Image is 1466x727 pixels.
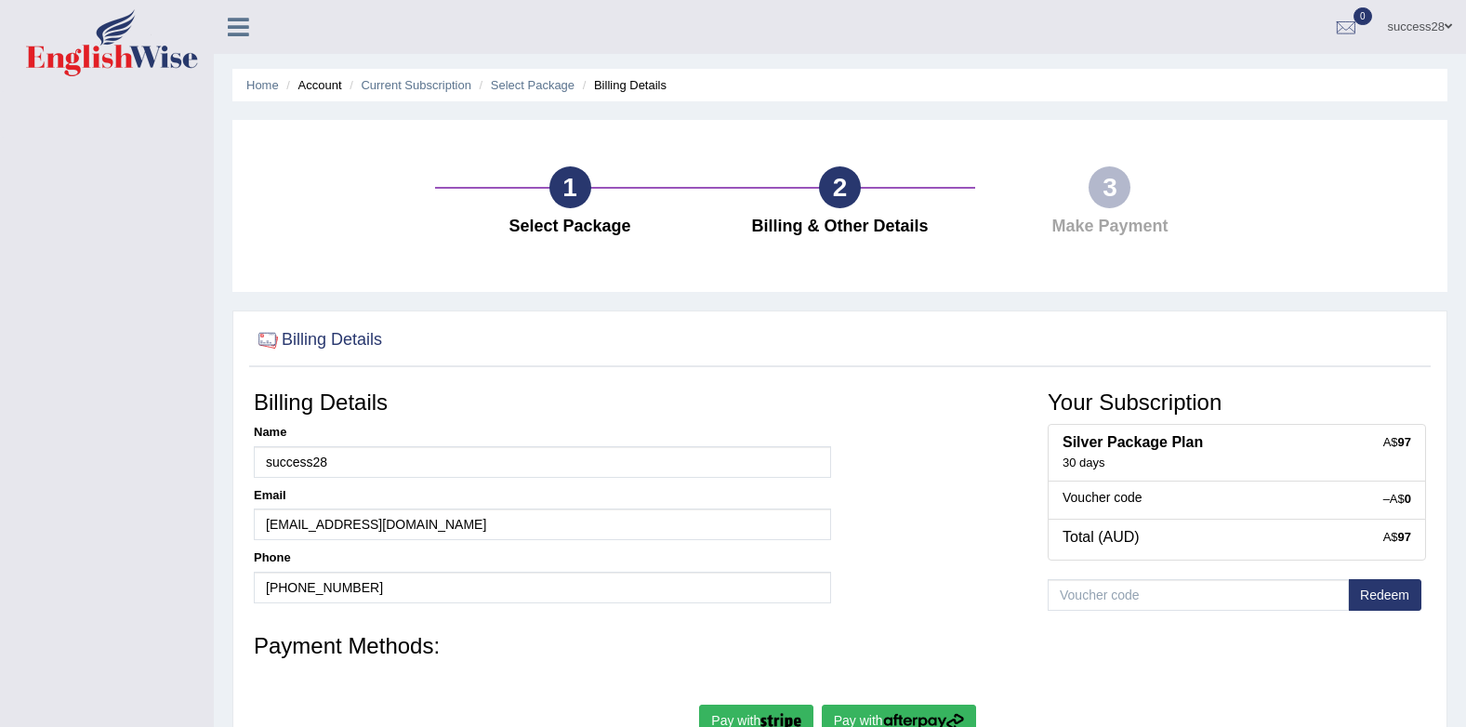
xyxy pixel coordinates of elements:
[1383,434,1411,451] div: A$
[491,78,575,92] a: Select Package
[254,424,286,441] label: Name
[1383,491,1411,508] div: –A$
[254,634,1426,658] h3: Payment Methods:
[1063,491,1411,505] h5: Voucher code
[1063,529,1411,546] h4: Total (AUD)
[1398,530,1411,544] strong: 97
[254,549,291,566] label: Phone
[361,78,471,92] a: Current Subscription
[246,78,279,92] a: Home
[1048,579,1349,611] input: Voucher code
[1063,434,1203,450] b: Silver Package Plan
[549,166,591,208] div: 1
[1348,579,1421,611] button: Redeem
[1354,7,1372,25] span: 0
[1048,390,1426,415] h3: Your Subscription
[254,390,831,415] h3: Billing Details
[714,218,965,236] h4: Billing & Other Details
[984,218,1235,236] h4: Make Payment
[1063,456,1411,471] div: 30 days
[254,326,382,354] h2: Billing Details
[1383,529,1411,546] div: A$
[282,76,341,94] li: Account
[1089,166,1130,208] div: 3
[1398,435,1411,449] strong: 97
[254,487,286,504] label: Email
[819,166,861,208] div: 2
[578,76,667,94] li: Billing Details
[1405,492,1411,506] strong: 0
[444,218,695,236] h4: Select Package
